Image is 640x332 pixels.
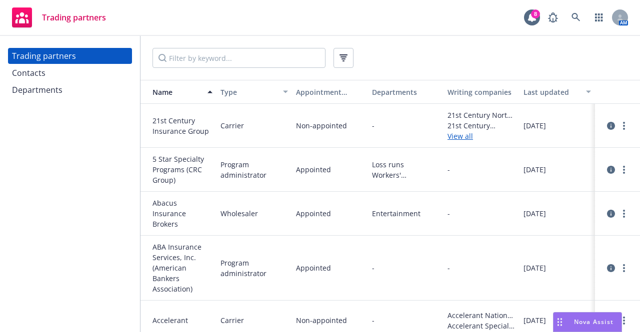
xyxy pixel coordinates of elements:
span: Program administrator [220,258,288,279]
span: - [372,120,374,131]
a: more [618,208,630,220]
span: 21st Century Advantage Insurance Company [447,120,515,131]
button: Nova Assist [553,312,622,332]
a: more [618,120,630,132]
span: Appointed [296,208,331,219]
span: [DATE] [523,208,546,219]
button: Last updated [519,80,595,104]
div: Departments [372,87,440,97]
button: Name [140,80,216,104]
span: Abacus Insurance Brokers [152,198,212,229]
span: Appointed [296,263,331,273]
a: Trading partners [8,48,132,64]
div: Name [144,87,201,97]
span: Workers' Compensation [372,170,440,180]
input: Filter by keyword... [152,48,325,68]
span: - [372,315,374,326]
button: Writing companies [443,80,519,104]
a: more [618,315,630,327]
div: Last updated [523,87,580,97]
span: Wholesaler [220,208,258,219]
span: Accelerant National Insurance Company [447,310,515,321]
span: 21st Century Insurance Group [152,115,212,136]
a: Switch app [589,7,609,27]
a: more [618,262,630,274]
span: [DATE] [523,315,546,326]
span: 21st Century North America Insurance Company [447,110,515,120]
span: - [447,208,450,219]
span: Non-appointed [296,120,347,131]
span: Nova Assist [574,318,613,326]
div: Appointment status [296,87,364,97]
div: Writing companies [447,87,515,97]
a: Departments [8,82,132,98]
span: - [372,263,374,273]
span: Carrier [220,120,244,131]
span: [DATE] [523,164,546,175]
span: Accelerant Specialty Insurance Company [447,321,515,331]
a: circleInformation [605,164,617,176]
span: Carrier [220,315,244,326]
div: Type [220,87,277,97]
a: Contacts [8,65,132,81]
button: Departments [368,80,444,104]
span: - [447,263,450,273]
span: Program administrator [220,159,288,180]
span: Accelerant [152,315,212,326]
button: Type [216,80,292,104]
a: circleInformation [605,262,617,274]
span: ABA Insurance Services, Inc. (American Bankers Association) [152,242,212,294]
span: Appointed [296,164,331,175]
a: View all [447,131,515,141]
span: 5 Star Specialty Programs (CRC Group) [152,154,212,185]
a: more [618,164,630,176]
span: Trading partners [42,13,106,21]
div: 8 [531,9,540,18]
a: Trading partners [8,3,110,31]
a: circleInformation [605,120,617,132]
span: [DATE] [523,263,546,273]
div: Departments [12,82,62,98]
span: - [447,164,450,175]
a: circleInformation [605,208,617,220]
span: Entertainment [372,208,440,219]
button: Appointment status [292,80,368,104]
div: Contacts [12,65,45,81]
div: Trading partners [12,48,76,64]
span: Loss runs [372,159,440,170]
span: [DATE] [523,120,546,131]
a: Report a Bug [543,7,563,27]
span: Non-appointed [296,315,347,326]
a: Search [566,7,586,27]
div: Drag to move [553,313,566,332]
